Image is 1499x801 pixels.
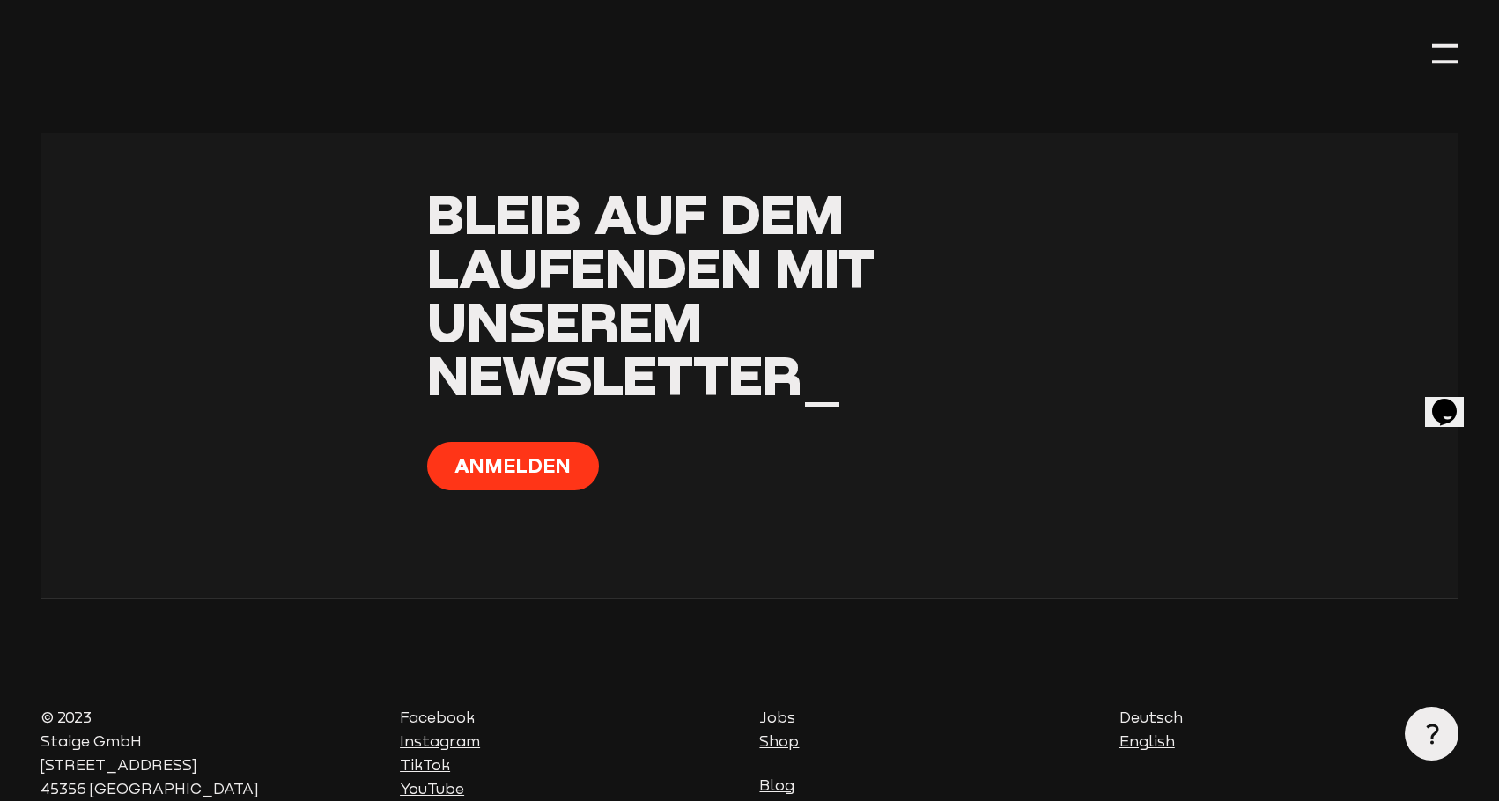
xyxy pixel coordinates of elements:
button: Anmelden [427,442,599,490]
a: Facebook [400,709,475,726]
a: YouTube [400,780,464,797]
p: © 2023 Staige GmbH [STREET_ADDRESS] 45356 [GEOGRAPHIC_DATA] [41,706,380,800]
a: English [1119,732,1175,750]
span: Newsletter_ [427,341,842,408]
a: Shop [759,732,799,750]
a: Jobs [759,709,795,726]
a: Blog [759,776,794,794]
a: TikTok [400,756,450,774]
a: Instagram [400,732,480,750]
iframe: chat widget [1425,374,1481,427]
span: Bleib auf dem Laufenden mit unserem [427,180,875,354]
a: Deutsch [1119,709,1183,726]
